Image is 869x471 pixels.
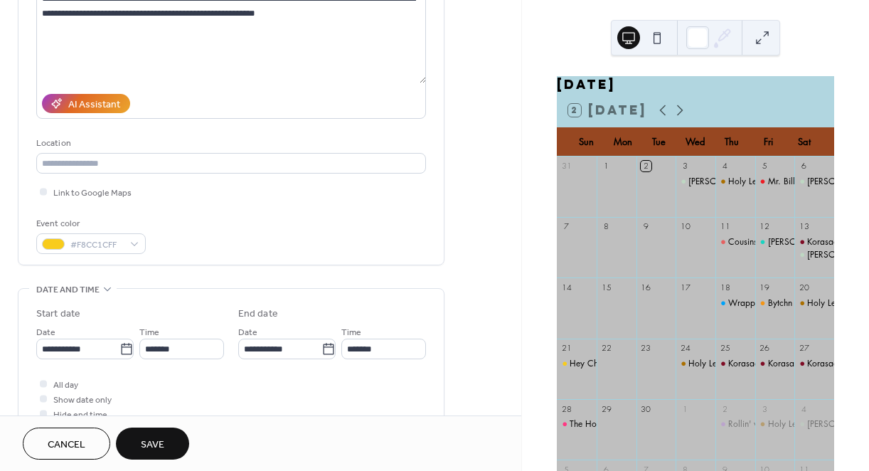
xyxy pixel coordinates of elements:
div: 11 [720,221,730,232]
div: Chuy's Tacos [755,236,795,248]
div: Tue [641,128,677,157]
div: Holy Lederhosen [715,176,755,188]
span: Link to Google Maps [53,186,132,201]
div: 12 [759,221,770,232]
div: 13 [799,221,809,232]
div: 6 [799,161,809,171]
div: Holy Lederhosen [688,358,750,370]
div: 23 [641,343,651,354]
div: 29 [601,403,612,414]
div: Fri [750,128,787,157]
div: Bytchn Kitchen [768,297,821,309]
div: Tommy's Classic American [794,418,834,430]
span: Show date only [53,393,112,408]
div: The Howlin' Bird [557,418,597,430]
div: Holy Lederhosen [755,418,795,430]
span: Hide end time [53,408,107,423]
span: #F8CC1CFF [70,238,123,253]
div: Rollin' with Seo [715,418,755,430]
div: 24 [680,343,691,354]
div: 8 [601,221,612,232]
div: Cousins [US_STATE] Lobster [728,236,832,248]
button: Save [116,428,189,460]
div: Sat [787,128,823,157]
div: The Howlin' Bird [570,418,631,430]
span: Save [141,438,164,453]
div: Wrapped In Dough [715,297,755,309]
div: Tommy's Classic American [794,176,834,188]
span: Date [36,325,55,340]
div: 22 [601,343,612,354]
div: 3 [680,161,691,171]
div: 1 [601,161,612,171]
div: Tommy's Classic American [794,249,834,261]
span: Time [139,325,159,340]
div: 3 [759,403,770,414]
div: 4 [799,403,809,414]
div: Sun [568,128,604,157]
div: [PERSON_NAME]'s Classic American [688,176,829,188]
div: 7 [561,221,572,232]
div: 1 [680,403,691,414]
span: Time [341,325,361,340]
div: Start date [36,307,80,322]
div: Hey Chicky [570,358,613,370]
div: End date [238,307,278,322]
div: Korasada Korean BBQ & Taqueria [715,358,755,370]
div: Korasada Korean BBQ & Taqueria [794,358,834,370]
div: 19 [759,282,770,292]
div: Holy Lederhosen [768,418,830,430]
div: 30 [641,403,651,414]
div: 31 [561,161,572,171]
div: Bytchn Kitchen [755,297,795,309]
div: 17 [680,282,691,292]
span: All day [53,378,78,393]
div: 15 [601,282,612,292]
button: AI Assistant [42,94,130,113]
div: Holy Lederhosen [676,358,715,370]
div: Korasada Korean BBQ & Taqueria [728,358,857,370]
div: 27 [799,343,809,354]
div: Korasada Korean BBQ & Taqueria [755,358,795,370]
div: Wrapped In Dough [728,297,801,309]
div: Mr. Bills Mobile Woodfired Pizza Kitchen [755,176,795,188]
div: Thu [714,128,750,157]
div: Cousins Maine Lobster [715,236,755,248]
div: Location [36,136,423,151]
div: 5 [759,161,770,171]
button: Cancel [23,428,110,460]
div: [PERSON_NAME]'s Tacos [768,236,865,248]
div: 16 [641,282,651,292]
div: 25 [720,343,730,354]
div: Event color [36,216,143,231]
div: 9 [641,221,651,232]
div: 18 [720,282,730,292]
div: 4 [720,161,730,171]
div: Wed [678,128,714,157]
div: Korasada Korean BBQ & Taqueria [794,236,834,248]
div: Holy Lederhosen [807,297,869,309]
div: 21 [561,343,572,354]
div: AI Assistant [68,97,120,112]
div: 2 [720,403,730,414]
div: Rollin' with [PERSON_NAME] [728,418,839,430]
div: 28 [561,403,572,414]
div: 26 [759,343,770,354]
div: Hey Chicky [557,358,597,370]
div: 2 [641,161,651,171]
div: Tommy's Classic American [676,176,715,188]
span: Date [238,325,257,340]
div: 14 [561,282,572,292]
div: 10 [680,221,691,232]
span: Date and time [36,282,100,297]
div: [DATE] [557,76,834,93]
div: Holy Lederhosen [728,176,790,188]
div: 20 [799,282,809,292]
div: Mon [604,128,641,157]
span: Cancel [48,438,85,453]
div: Holy Lederhosen [794,297,834,309]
